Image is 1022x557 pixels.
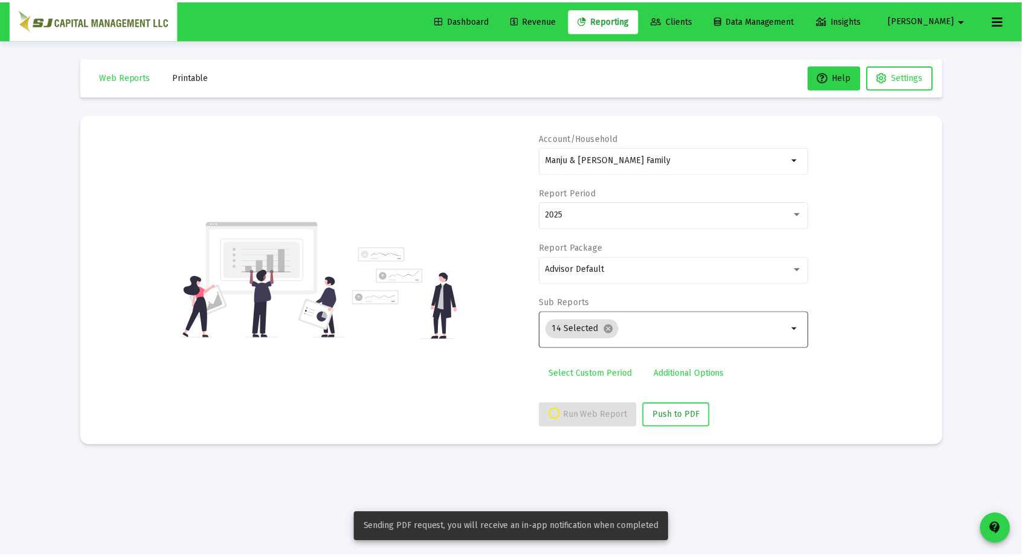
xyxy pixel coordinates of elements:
[658,410,705,420] span: Push to PDF
[544,298,594,308] label: Sub Reports
[100,71,152,82] span: Web Reports
[367,522,664,534] span: Sending PDF request, you will receive an in-app notification when completed
[962,8,977,32] mat-icon: arrow_drop_down
[174,71,210,82] span: Printable
[550,317,795,341] mat-chip-list: Selection
[608,324,619,335] mat-icon: cancel
[824,71,858,82] span: Help
[899,71,931,82] span: Settings
[515,14,561,25] span: Revenue
[573,8,644,32] a: Reporting
[657,14,698,25] span: Clients
[544,243,608,253] label: Report Package
[896,14,962,25] span: [PERSON_NAME]
[19,8,170,32] img: Dashboard
[182,220,348,340] img: reporting
[711,8,811,32] a: Data Management
[355,247,461,340] img: reporting-alt
[647,8,708,32] a: Clients
[544,404,642,428] button: Run Web Report
[553,410,632,420] span: Run Web Report
[550,209,568,219] span: 2025
[795,152,809,167] mat-icon: arrow_drop_down
[91,65,161,89] button: Web Reports
[429,8,503,32] a: Dashboard
[660,369,730,379] span: Additional Options
[874,65,941,89] button: Settings
[553,369,637,379] span: Select Custom Period
[506,8,570,32] a: Revenue
[648,404,716,428] button: Push to PDF
[815,65,868,89] button: Help
[550,320,624,339] mat-chip: 14 Selected
[550,155,795,164] input: Search or select an account or household
[550,264,609,274] span: Advisor Default
[583,14,634,25] span: Reporting
[814,8,878,32] a: Insights
[164,65,220,89] button: Printable
[881,7,991,31] button: [PERSON_NAME]
[544,188,601,198] label: Report Period
[544,133,623,143] label: Account/Household
[823,14,869,25] span: Insights
[997,523,1011,537] mat-icon: contact_support
[795,322,809,336] mat-icon: arrow_drop_down
[439,14,493,25] span: Dashboard
[721,14,801,25] span: Data Management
